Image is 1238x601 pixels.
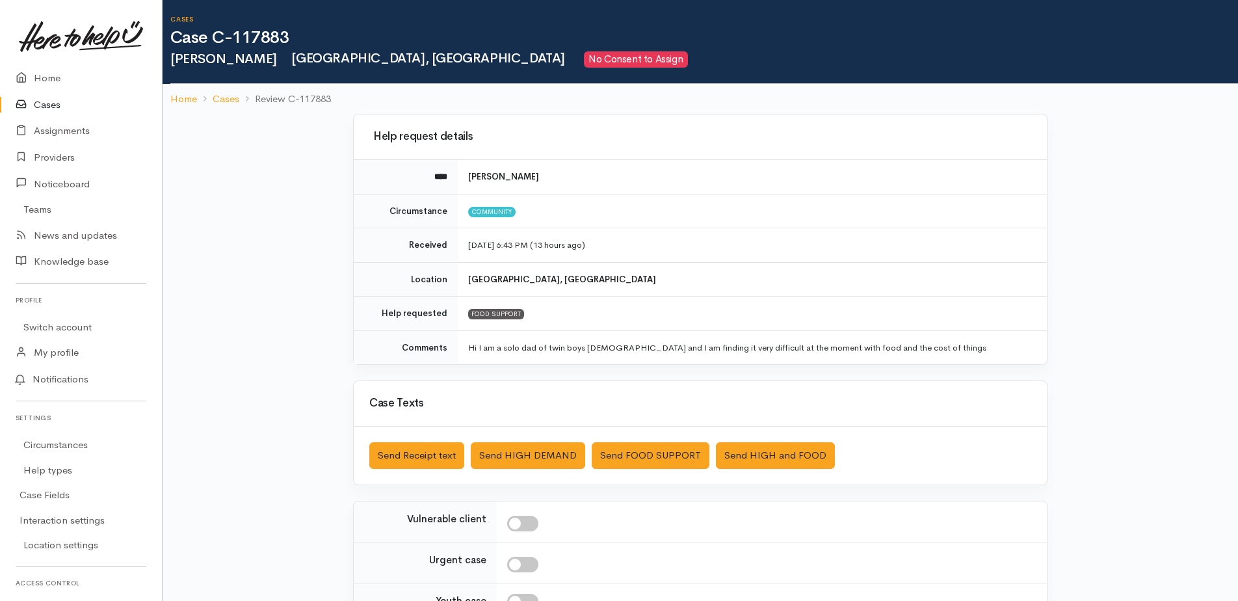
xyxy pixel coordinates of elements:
td: Circumstance [354,194,458,228]
h2: [PERSON_NAME] [170,51,1238,68]
label: Vulnerable client [407,512,486,527]
h6: Settings [16,409,146,427]
label: Urgent case [429,553,486,568]
h6: Profile [16,291,146,309]
td: Received [354,228,458,263]
h6: Cases [170,16,1238,23]
span: Community [468,207,516,217]
h6: Access control [16,574,146,592]
td: Help requested [354,297,458,331]
td: Comments [354,330,458,364]
a: Cases [213,92,239,107]
button: Send Receipt text [369,442,464,469]
a: Home [170,92,197,107]
span: [GEOGRAPHIC_DATA], [GEOGRAPHIC_DATA] [285,50,565,66]
td: [DATE] 6:43 PM (13 hours ago) [458,228,1047,263]
span: No Consent to Assign [584,51,688,68]
h3: Case Texts [369,397,1031,410]
td: Location [354,262,458,297]
h3: Help request details [369,131,1031,143]
button: Send HIGH and FOOD [716,442,835,469]
b: [GEOGRAPHIC_DATA], [GEOGRAPHIC_DATA] [468,274,656,285]
td: Hi I am a solo dad of twin boys [DEMOGRAPHIC_DATA] and I am finding it very difficult at the mome... [458,330,1047,364]
button: Send HIGH DEMAND [471,442,585,469]
div: FOOD SUPPORT [468,309,524,319]
li: Review C-117883 [239,92,331,107]
b: [PERSON_NAME] [468,171,539,182]
button: Send FOOD SUPPORT [592,442,709,469]
nav: breadcrumb [163,84,1238,114]
h1: Case C-117883 [170,29,1238,47]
